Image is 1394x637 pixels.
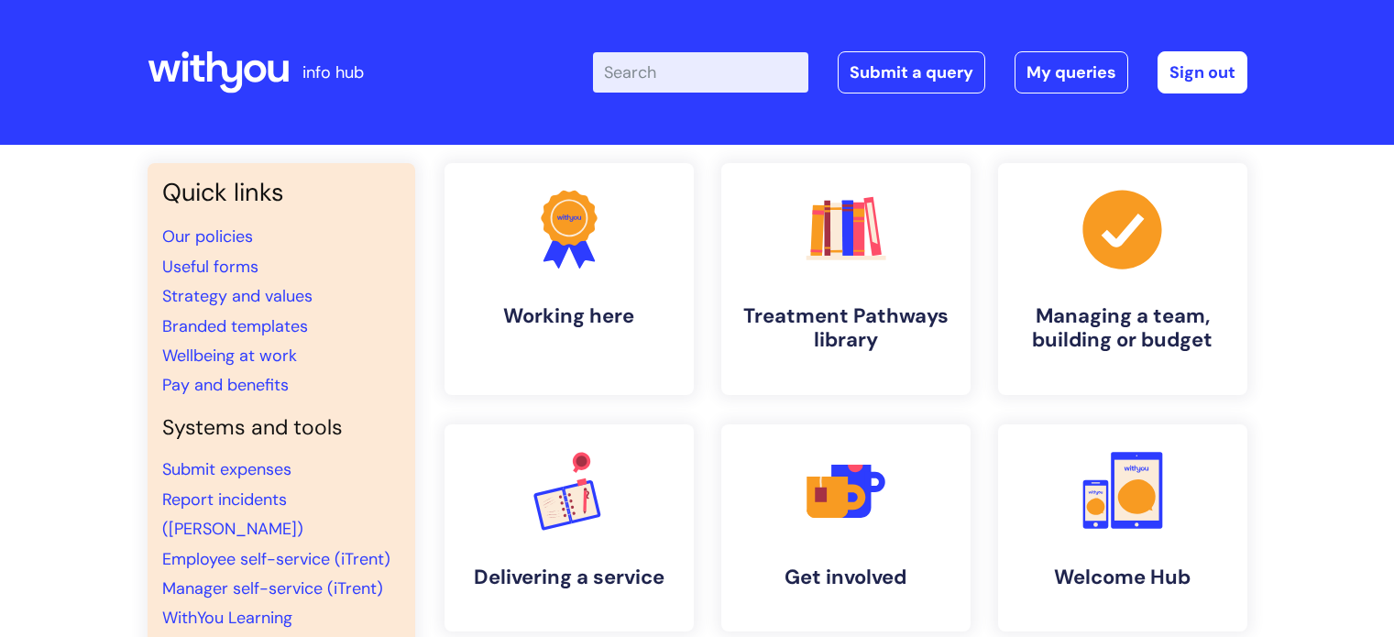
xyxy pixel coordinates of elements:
h4: Treatment Pathways library [736,304,956,353]
a: Sign out [1158,51,1247,93]
a: Employee self-service (iTrent) [162,548,390,570]
a: WithYou Learning [162,607,292,629]
h4: Delivering a service [459,566,679,589]
input: Search [593,52,808,93]
a: Wellbeing at work [162,345,297,367]
a: Working here [445,163,694,395]
a: Get involved [721,424,971,632]
a: Submit a query [838,51,985,93]
p: info hub [302,58,364,87]
a: My queries [1015,51,1128,93]
a: Strategy and values [162,285,313,307]
a: Manager self-service (iTrent) [162,577,383,599]
a: Report incidents ([PERSON_NAME]) [162,489,303,540]
a: Branded templates [162,315,308,337]
h4: Welcome Hub [1013,566,1233,589]
a: Managing a team, building or budget [998,163,1247,395]
a: Welcome Hub [998,424,1247,632]
a: Delivering a service [445,424,694,632]
h3: Quick links [162,178,401,207]
a: Treatment Pathways library [721,163,971,395]
h4: Systems and tools [162,415,401,441]
h4: Managing a team, building or budget [1013,304,1233,353]
h4: Working here [459,304,679,328]
a: Submit expenses [162,458,291,480]
a: Useful forms [162,256,258,278]
a: Our policies [162,225,253,247]
a: Pay and benefits [162,374,289,396]
div: | - [593,51,1247,93]
h4: Get involved [736,566,956,589]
